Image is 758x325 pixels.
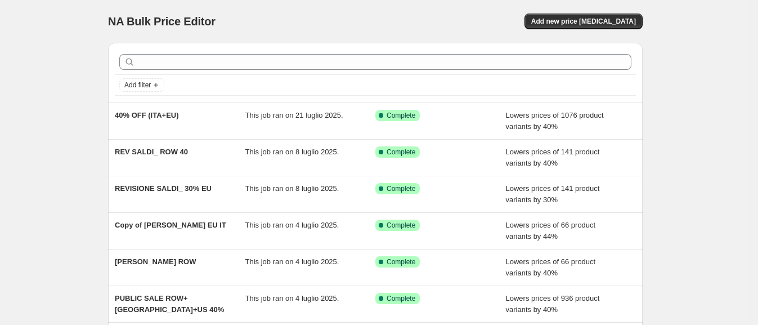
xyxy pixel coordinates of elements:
[115,221,226,229] span: Copy of [PERSON_NAME] EU IT
[115,111,179,119] span: 40% OFF (ITA+EU)
[387,111,415,120] span: Complete
[245,294,339,302] span: This job ran on 4 luglio 2025.
[506,111,604,131] span: Lowers prices of 1076 product variants by 40%
[531,17,636,26] span: Add new price [MEDICAL_DATA]
[245,221,339,229] span: This job ran on 4 luglio 2025.
[506,148,600,167] span: Lowers prices of 141 product variants by 40%
[245,257,339,266] span: This job ran on 4 luglio 2025.
[115,148,188,156] span: REV SALDI_ ROW 40
[387,184,415,193] span: Complete
[506,184,600,204] span: Lowers prices of 141 product variants by 30%
[506,221,596,241] span: Lowers prices of 66 product variants by 44%
[124,81,151,90] span: Add filter
[115,294,224,314] span: PUBLIC SALE ROW+[GEOGRAPHIC_DATA]+US 40%
[387,221,415,230] span: Complete
[115,184,212,193] span: REVISIONE SALDI_ 30% EU
[119,78,164,92] button: Add filter
[387,148,415,157] span: Complete
[245,111,343,119] span: This job ran on 21 luglio 2025.
[524,14,643,29] button: Add new price [MEDICAL_DATA]
[245,148,339,156] span: This job ran on 8 luglio 2025.
[115,257,196,266] span: [PERSON_NAME] ROW
[387,294,415,303] span: Complete
[245,184,339,193] span: This job ran on 8 luglio 2025.
[506,294,600,314] span: Lowers prices of 936 product variants by 40%
[108,15,216,28] span: NA Bulk Price Editor
[387,257,415,266] span: Complete
[506,257,596,277] span: Lowers prices of 66 product variants by 40%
